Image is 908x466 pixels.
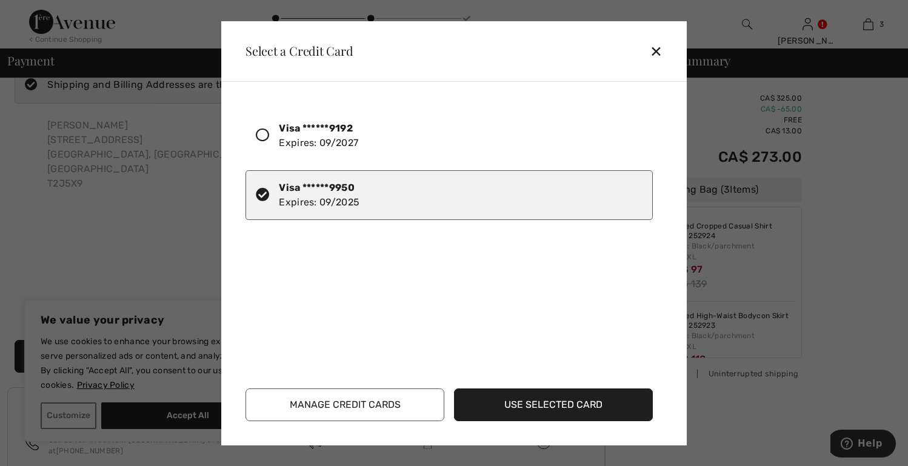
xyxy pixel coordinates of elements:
[279,181,359,210] div: Expires: 09/2025
[650,38,672,64] div: ✕
[454,388,653,421] button: Use Selected Card
[245,388,444,421] button: Manage Credit Cards
[27,8,52,19] span: Help
[279,121,358,150] div: Expires: 09/2027
[236,45,353,57] div: Select a Credit Card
